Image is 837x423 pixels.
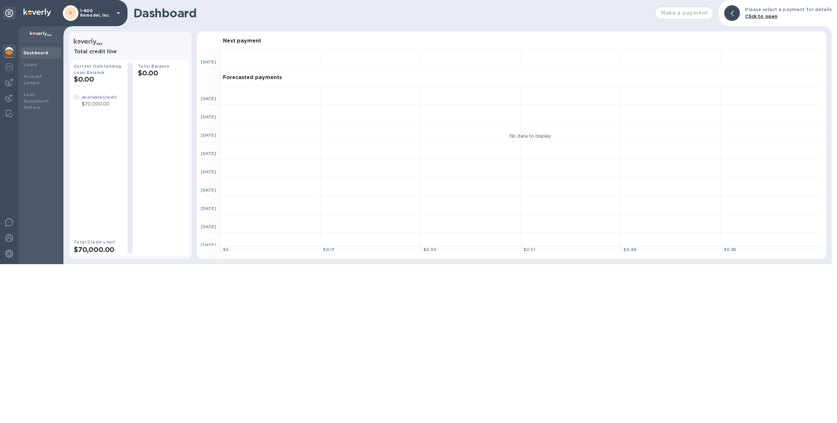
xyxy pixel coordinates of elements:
div: Unpin categories [3,7,16,20]
b: Please select a payment for details [745,7,832,12]
b: [DATE] [201,151,216,156]
b: [DATE] [201,206,216,211]
b: [DATE] [201,114,216,119]
img: Foreign exchange [5,63,13,71]
b: [DATE] [201,133,216,138]
b: $ 0.51 [523,247,535,252]
h3: Next payment [223,38,261,44]
h2: $70,000.00 [74,245,122,254]
p: No data to display. [509,133,552,140]
b: [DATE] [201,188,216,193]
b: Click to open [745,14,777,19]
b: [DATE] [201,243,216,247]
p: $70,000.00 [82,101,117,108]
b: $ 0.85 [724,247,737,252]
h2: $0.00 [74,75,122,83]
b: Total Credit Limit [74,240,115,245]
b: Loans [24,62,37,67]
b: [DATE] [201,59,216,64]
b: [DATE] [201,169,216,174]
b: [DATE] [201,96,216,101]
h3: Forecasted payments [223,75,282,81]
b: Total Balance [138,64,169,69]
h3: Total credit line [74,49,186,55]
b: $ 0.17 [323,247,334,252]
b: Loan Repayment History [24,92,49,110]
b: $ 0.68 [623,247,636,252]
b: $ 0 [223,247,229,252]
b: [DATE] [201,224,216,229]
b: Account Ledger [24,74,42,85]
b: Available Credit [82,95,117,100]
b: Dashboard [24,50,48,55]
p: 1-800 Remodel, Inc. [80,8,113,18]
b: Current Outstanding Loan Balance [74,64,122,75]
h1: Dashboard [133,6,652,20]
b: $ 0.34 [423,247,436,252]
b: 1I [69,10,72,15]
img: Logo [24,8,51,16]
h2: $0.00 [138,69,186,77]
